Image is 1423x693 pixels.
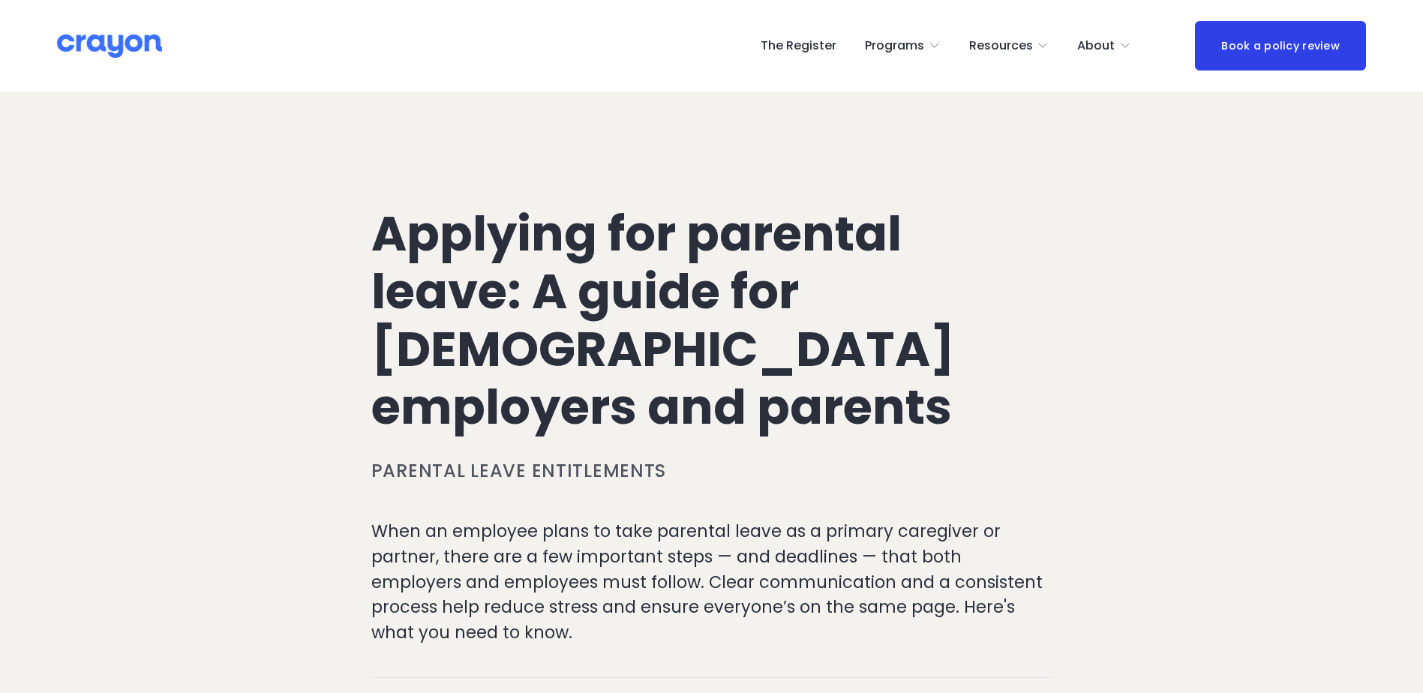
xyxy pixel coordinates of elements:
a: Parental leave entitlements [371,458,666,483]
a: folder dropdown [1077,34,1131,58]
a: folder dropdown [865,34,941,58]
span: Programs [865,35,924,57]
h1: Applying for parental leave: A guide for [DEMOGRAPHIC_DATA] employers and parents [371,205,1052,436]
a: Book a policy review [1195,21,1366,70]
span: About [1077,35,1115,57]
img: Crayon [57,33,162,59]
a: The Register [761,34,836,58]
p: When an employee plans to take parental leave as a primary caregiver or partner, there are a few ... [371,519,1052,645]
span: Resources [969,35,1033,57]
a: folder dropdown [969,34,1049,58]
